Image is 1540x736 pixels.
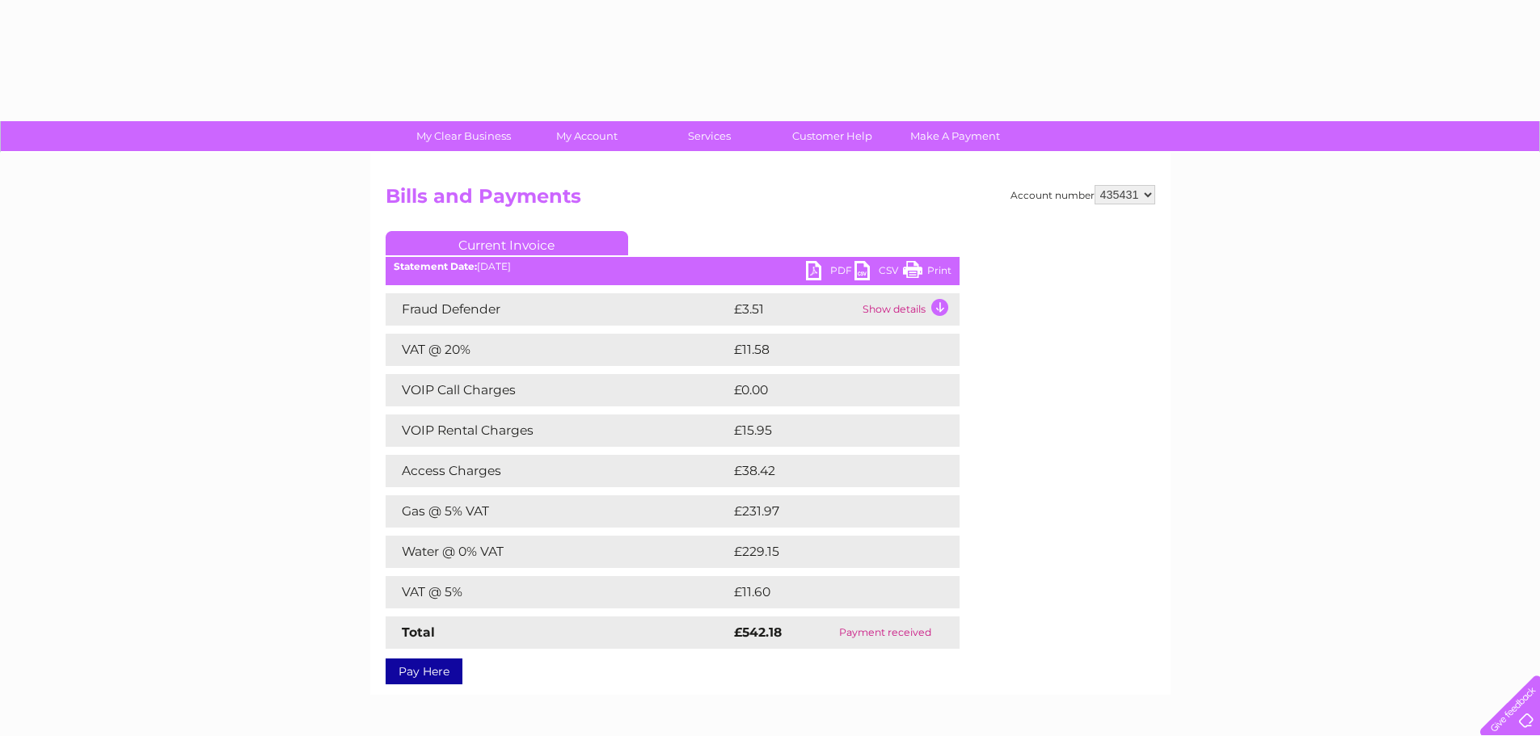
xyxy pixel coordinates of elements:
td: Gas @ 5% VAT [386,495,730,528]
a: Services [643,121,776,151]
td: VOIP Call Charges [386,374,730,406]
strong: £542.18 [734,625,782,640]
td: £15.95 [730,414,926,447]
a: Make A Payment [888,121,1022,151]
h2: Bills and Payments [386,185,1155,216]
td: £38.42 [730,455,927,487]
a: PDF [806,261,854,284]
td: £3.51 [730,293,859,326]
a: My Clear Business [397,121,530,151]
a: Pay Here [386,658,462,684]
a: My Account [520,121,653,151]
td: VAT @ 5% [386,576,730,608]
td: £11.60 [730,576,924,608]
strong: Total [402,625,435,640]
a: CSV [854,261,903,284]
td: £229.15 [730,536,930,568]
td: Access Charges [386,455,730,487]
b: Statement Date: [394,260,477,272]
td: Water @ 0% VAT [386,536,730,568]
td: Fraud Defender [386,293,730,326]
td: VAT @ 20% [386,334,730,366]
td: £0.00 [730,374,922,406]
div: Account number [1010,185,1155,204]
td: £11.58 [730,334,924,366]
div: [DATE] [386,261,960,272]
td: VOIP Rental Charges [386,414,730,447]
a: Print [903,261,951,284]
a: Customer Help [766,121,899,151]
a: Current Invoice [386,231,628,255]
td: £231.97 [730,495,930,528]
td: Payment received [812,616,959,649]
td: Show details [859,293,960,326]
